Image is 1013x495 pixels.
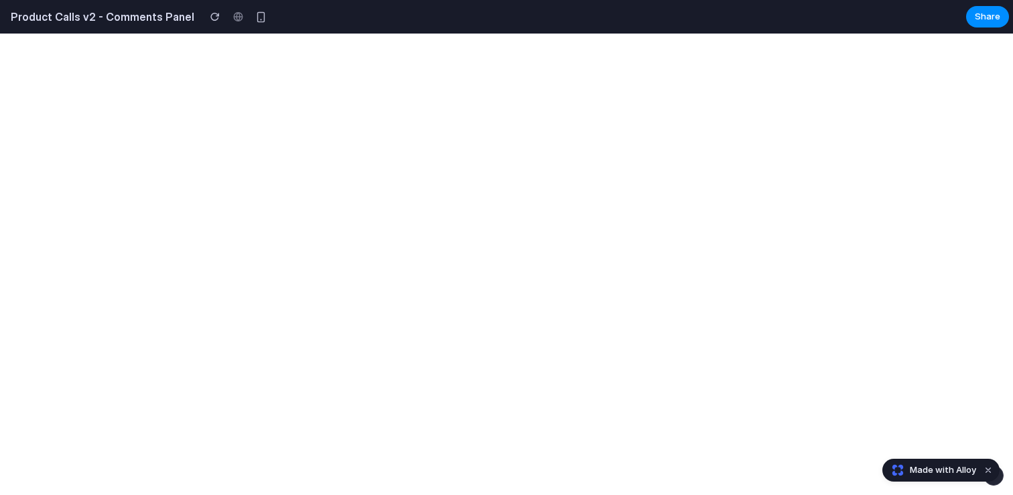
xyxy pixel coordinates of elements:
[975,10,1000,23] span: Share
[910,463,976,477] span: Made with Alloy
[883,463,977,477] a: Made with Alloy
[980,462,996,478] button: Dismiss watermark
[5,9,194,25] h2: Product Calls v2 - Comments Panel
[966,6,1009,27] button: Share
